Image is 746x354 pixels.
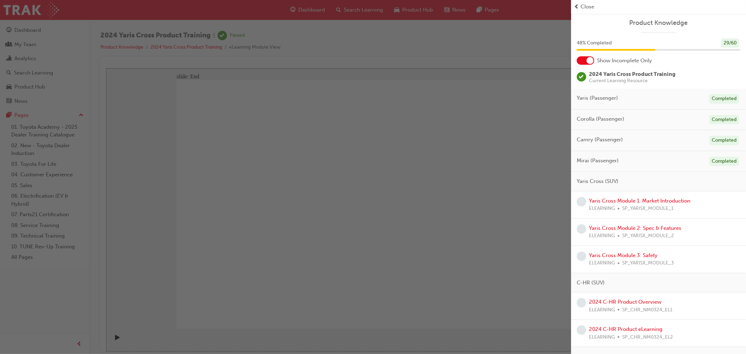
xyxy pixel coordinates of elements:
span: learningRecordVerb_NONE-icon [577,224,586,234]
span: Yaris (Passenger) [577,94,618,102]
button: Play (Ctrl+Alt+P) [3,266,15,278]
span: SP_YARISX_MODULE_2 [622,232,674,240]
span: prev-icon [574,3,579,11]
span: learningRecordVerb_NONE-icon [577,252,586,261]
span: Camry (Passenger) [577,136,623,144]
div: Completed [709,115,739,125]
span: SP_YARISX_MODULE_3 [622,259,674,267]
a: Yaris Cross Module 3: Safety [589,252,658,259]
div: misc controls [606,261,620,283]
a: Yaris Cross Module 2: Spec & Features [589,225,681,231]
span: Corolla (Passenger) [577,115,624,123]
span: SP_CHR_NM0324_EL2 [622,333,673,341]
span: ELEARNING [589,205,615,213]
a: 2024 C-HR Product Overview [589,299,661,305]
a: Product Knowledge [577,19,740,27]
span: 2024 Yaris Cross Product Training [589,71,675,77]
span: learningRecordVerb_NONE-icon [577,325,586,335]
span: Close [581,3,594,11]
span: learningRecordVerb_NONE-icon [577,298,586,307]
button: prev-iconClose [574,3,743,11]
span: SP_CHR_NM0324_EL1 [622,306,673,314]
span: ELEARNING [589,306,615,314]
a: Yaris Cross Module 1: Market Introduction [589,198,690,204]
span: learningRecordVerb_PASS-icon [577,72,586,82]
span: C-HR (SUV) [577,279,605,287]
span: learningRecordVerb_NONE-icon [577,197,586,206]
div: playback controls [3,261,15,283]
span: Yaris Cross (SUV) [577,177,618,185]
input: volume [610,275,655,281]
span: 48 % Completed [577,39,612,47]
div: Completed [709,136,739,145]
span: ELEARNING [589,333,615,341]
div: Completed [709,157,739,166]
span: SP_YARISX_MODULE_1 [622,205,674,213]
a: 2024 C-HR Product eLearning [589,326,662,332]
span: ELEARNING [589,232,615,240]
button: Unmute (Ctrl+Alt+M) [609,267,620,275]
span: Current Learning Resource [589,78,675,83]
div: 29 / 60 [721,38,739,48]
span: ELEARNING [589,259,615,267]
span: Show Incomplete Only [597,57,652,65]
div: Completed [709,94,739,104]
span: Mirai (Passenger) [577,157,619,165]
